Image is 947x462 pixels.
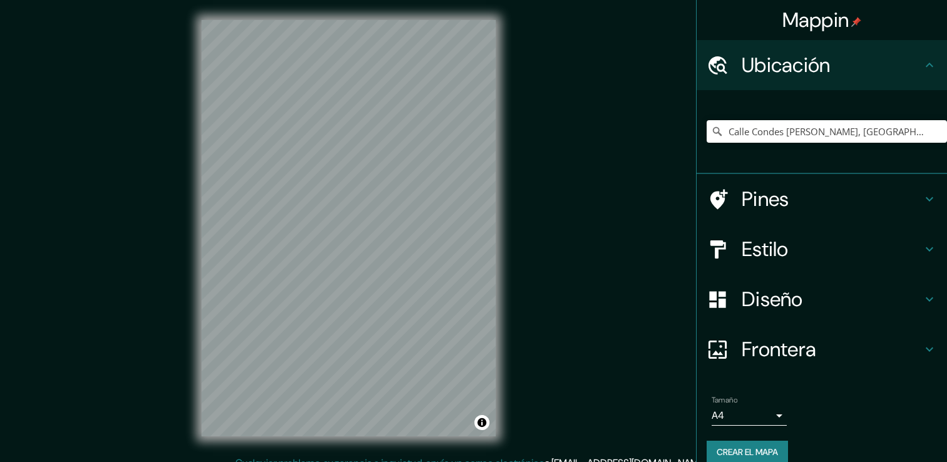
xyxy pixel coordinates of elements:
div: A4 [712,406,787,426]
button: Alternar atribución [474,415,489,430]
div: Ubicación [697,40,947,90]
h4: Ubicación [742,53,922,78]
div: Pines [697,174,947,224]
h4: Estilo [742,237,922,262]
input: Elige tu ciudad o área [707,120,947,143]
div: Frontera [697,324,947,374]
h4: Frontera [742,337,922,362]
img: pin-icon.png [851,17,861,27]
h4: Pines [742,187,922,212]
font: Mappin [782,7,849,33]
canvas: Mapa [202,20,496,436]
div: Diseño [697,274,947,324]
div: Estilo [697,224,947,274]
label: Tamaño [712,395,737,406]
font: Crear el mapa [717,444,778,460]
h4: Diseño [742,287,922,312]
iframe: Help widget launcher [836,413,933,448]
